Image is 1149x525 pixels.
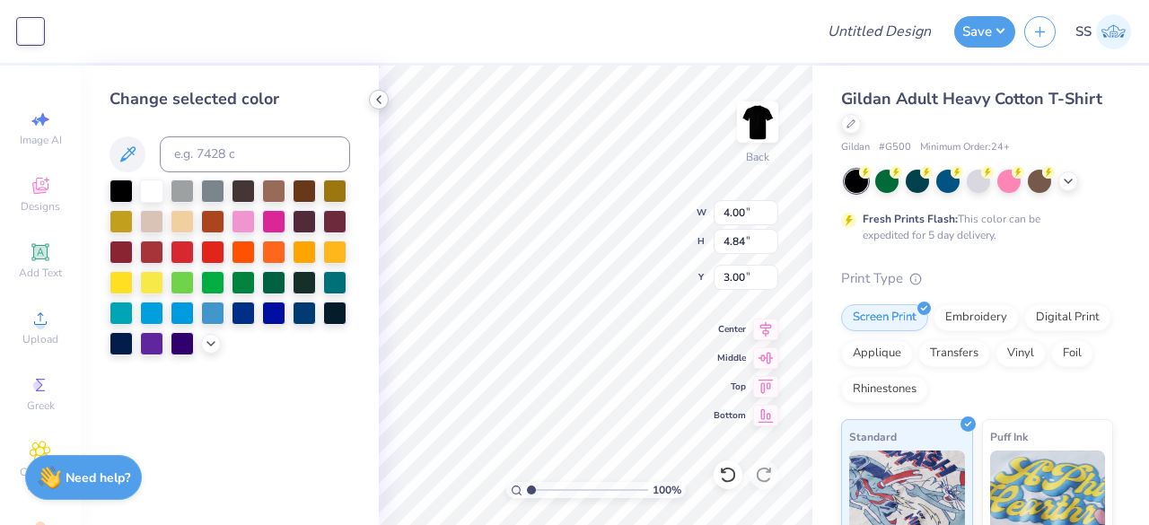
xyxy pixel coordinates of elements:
[841,268,1113,289] div: Print Type
[110,87,350,111] div: Change selected color
[863,212,958,226] strong: Fresh Prints Flash:
[996,340,1046,367] div: Vinyl
[714,352,746,364] span: Middle
[653,482,681,498] span: 100 %
[841,304,928,331] div: Screen Print
[714,381,746,393] span: Top
[841,340,913,367] div: Applique
[934,304,1019,331] div: Embroidery
[20,133,62,147] span: Image AI
[1075,22,1092,42] span: SS
[918,340,990,367] div: Transfers
[740,104,776,140] img: Back
[863,211,1083,243] div: This color can be expedited for 5 day delivery.
[990,427,1028,446] span: Puff Ink
[746,149,769,165] div: Back
[920,140,1010,155] span: Minimum Order: 24 +
[22,332,58,346] span: Upload
[813,13,945,49] input: Untitled Design
[841,88,1102,109] span: Gildan Adult Heavy Cotton T-Shirt
[9,465,72,494] span: Clipart & logos
[714,323,746,336] span: Center
[954,16,1015,48] button: Save
[21,199,60,214] span: Designs
[1051,340,1093,367] div: Foil
[66,469,130,486] strong: Need help?
[841,140,870,155] span: Gildan
[160,136,350,172] input: e.g. 7428 c
[849,427,897,446] span: Standard
[1024,304,1111,331] div: Digital Print
[19,266,62,280] span: Add Text
[27,398,55,413] span: Greek
[841,376,928,403] div: Rhinestones
[1075,14,1131,49] a: SS
[1096,14,1131,49] img: Sonia Seth
[879,140,911,155] span: # G500
[714,409,746,422] span: Bottom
